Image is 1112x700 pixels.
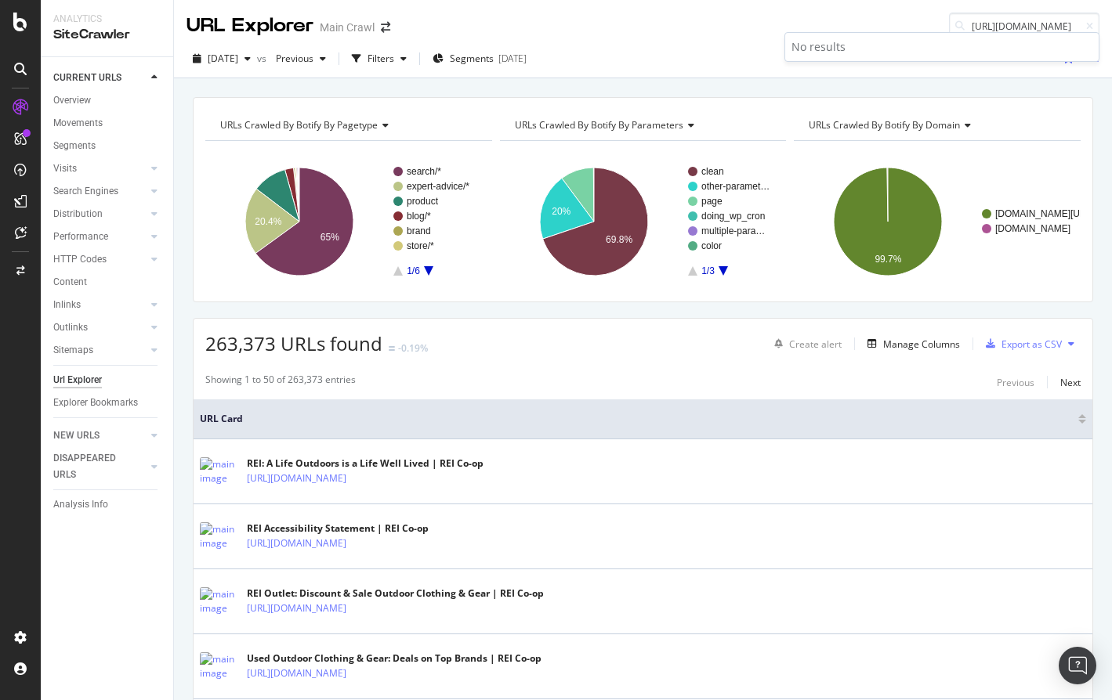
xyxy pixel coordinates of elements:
[320,20,375,35] div: Main Crawl
[53,115,162,132] a: Movements
[200,412,1074,426] span: URL Card
[407,196,439,207] text: product
[701,211,765,222] text: doing_wp_cron
[398,341,428,355] div: -0.19%
[53,450,147,483] a: DISAPPEARED URLS
[791,39,1092,55] div: No results
[768,331,842,356] button: Create alert
[200,652,239,680] img: main image
[861,334,960,353] button: Manage Columns
[205,373,356,391] div: Showing 1 to 50 of 263,373 entries
[809,118,960,132] span: URLs Crawled By Botify By domain
[208,52,238,65] span: 2025 Sep. 8th
[949,13,1099,40] input: Find a URL
[407,211,431,222] text: blog/*
[53,428,100,444] div: NEW URLS
[498,52,527,65] div: [DATE]
[701,166,724,177] text: clean
[995,208,1095,219] text: [DOMAIN_NAME][URL]
[381,22,390,33] div: arrow-right-arrow-left
[407,166,441,177] text: search/*
[53,138,96,154] div: Segments
[53,161,147,177] a: Visits
[1002,337,1062,351] div: Export as CSV
[187,46,257,71] button: [DATE]
[257,52,270,65] span: vs
[53,428,147,444] a: NEW URLS
[53,496,162,513] a: Analysis Info
[53,496,108,513] div: Analysis Info
[247,536,346,551] a: [URL][DOMAIN_NAME]
[53,13,161,26] div: Analytics
[407,265,420,276] text: 1/6
[53,183,147,200] a: Search Engines
[500,153,787,290] svg: A chart.
[53,395,162,411] a: Explorer Bookmarks
[53,183,118,200] div: Search Engines
[247,471,346,486] a: [URL][DOMAIN_NAME]
[53,372,162,388] a: Url Explorer
[53,115,103,132] div: Movements
[875,254,902,265] text: 99.7%
[450,52,494,65] span: Segments
[426,46,533,71] button: Segments[DATE]
[205,153,492,290] svg: A chart.
[270,46,332,71] button: Previous
[53,229,108,245] div: Performance
[701,240,722,251] text: color
[794,153,1081,290] svg: A chart.
[53,26,161,44] div: SiteCrawler
[389,346,395,351] img: Equal
[701,196,723,207] text: page
[247,651,542,666] div: Used Outdoor Clothing & Gear: Deals on Top Brands | REI Co-op
[53,161,77,177] div: Visits
[1059,647,1096,684] div: Open Intercom Messenger
[200,522,239,550] img: main image
[53,297,81,313] div: Inlinks
[187,13,313,39] div: URL Explorer
[997,373,1034,391] button: Previous
[53,92,162,109] a: Overview
[53,138,162,154] a: Segments
[53,251,147,268] a: HTTP Codes
[220,118,378,132] span: URLs Crawled By Botify By pagetype
[217,113,478,138] h4: URLs Crawled By Botify By pagetype
[321,232,339,243] text: 65%
[701,181,770,192] text: other-paramet…
[53,342,93,359] div: Sitemaps
[53,251,107,268] div: HTTP Codes
[407,226,431,236] text: brand
[270,52,313,65] span: Previous
[53,70,121,86] div: CURRENT URLS
[997,376,1034,389] div: Previous
[53,206,147,222] a: Distribution
[346,46,413,71] button: Filters
[53,70,147,86] a: CURRENT URLS
[53,450,132,483] div: DISAPPEARED URLS
[205,330,382,356] span: 263,373 URLs found
[247,601,346,616] a: [URL][DOMAIN_NAME]
[995,223,1070,234] text: [DOMAIN_NAME]
[53,274,162,290] a: Content
[368,52,394,65] div: Filters
[53,395,138,411] div: Explorer Bookmarks
[247,456,484,471] div: REI: A Life Outdoors is a Life Well Lived | REI Co-op
[53,372,102,388] div: Url Explorer
[53,274,87,290] div: Content
[53,319,147,336] a: Outlinks
[247,666,346,681] a: [URL][DOMAIN_NAME]
[200,457,239,485] img: main image
[200,587,239,615] img: main image
[806,113,1067,138] h4: URLs Crawled By Botify By domain
[247,586,544,601] div: REI Outlet: Discount & Sale Outdoor Clothing & Gear | REI Co-op
[247,521,429,536] div: REI Accessibility Statement | REI Co-op
[53,297,147,313] a: Inlinks
[255,216,281,227] text: 20.4%
[53,342,147,359] a: Sitemaps
[606,234,632,245] text: 69.8%
[407,181,469,192] text: expert-advice/*
[512,113,773,138] h4: URLs Crawled By Botify By parameters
